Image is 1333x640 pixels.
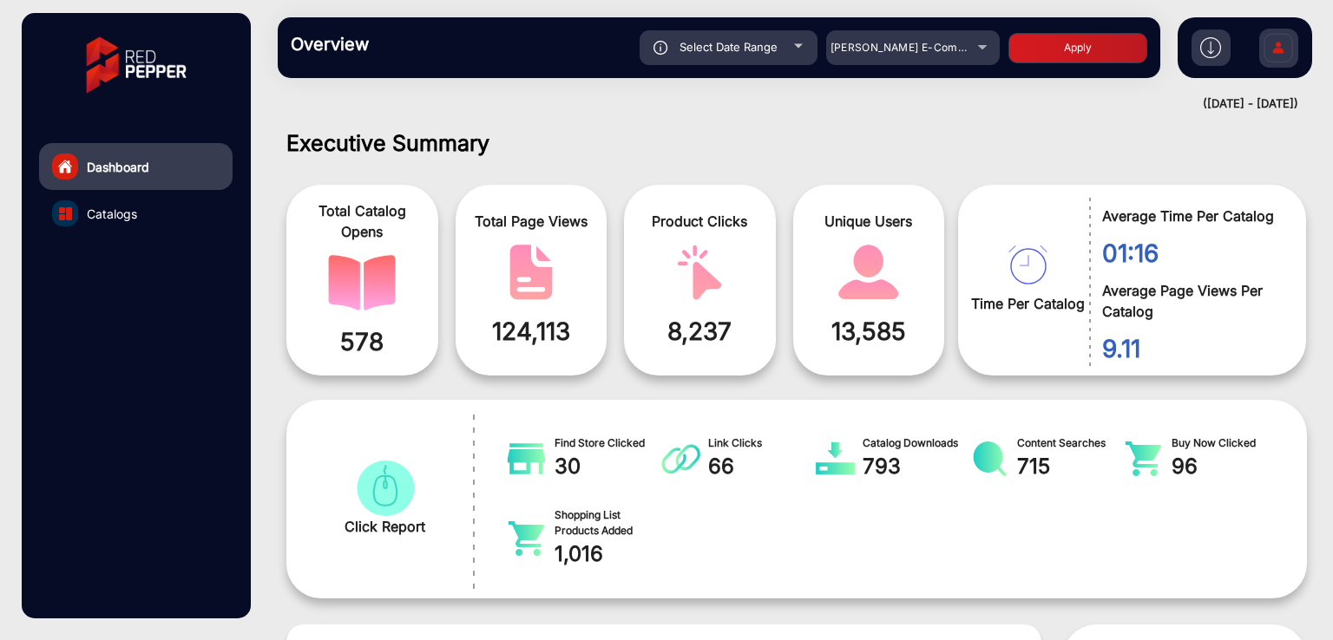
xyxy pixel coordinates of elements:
img: catalog [351,460,419,516]
img: catalog [661,441,700,476]
span: Average Time Per Catalog [1102,206,1280,226]
span: Unique Users [806,211,932,232]
span: 13,585 [806,313,932,349]
button: Apply [1008,33,1147,63]
span: 01:16 [1102,235,1280,271]
span: Link Clicks [708,435,816,451]
img: Sign%20Up.svg [1260,20,1297,81]
span: Catalog Downloads [863,435,970,451]
img: catalog [507,521,546,556]
span: Content Searches [1017,435,1125,451]
img: catalog [835,245,903,300]
img: catalog [507,441,546,476]
span: Buy Now Clicked [1172,435,1279,451]
span: Total Page Views [469,211,594,232]
span: [PERSON_NAME] E-Commerce [831,41,992,54]
img: catalog [59,207,72,220]
img: catalog [328,255,396,310]
img: vmg-logo [74,22,199,108]
span: 66 [708,451,816,482]
h3: Overview [291,34,534,55]
a: Dashboard [39,143,233,190]
span: 8,237 [637,313,763,349]
img: catalog [970,441,1009,476]
span: 578 [299,323,425,360]
span: 96 [1172,451,1279,482]
a: Catalogs [39,190,233,237]
span: Find Store Clicked [555,435,662,451]
span: Shopping List Products Added [555,507,662,539]
span: 30 [555,451,662,482]
h1: Executive Summary [286,130,1307,156]
img: icon [653,41,668,55]
span: 793 [863,451,970,482]
span: Average Page Views Per Catalog [1102,280,1280,322]
span: 9.11 [1102,330,1280,367]
span: 124,113 [469,313,594,349]
div: ([DATE] - [DATE]) [260,95,1298,113]
span: Catalogs [87,205,137,223]
span: Total Catalog Opens [299,200,425,242]
span: Dashboard [87,158,149,176]
img: catalog [666,245,733,300]
img: catalog [497,245,565,300]
img: catalog [1124,441,1163,476]
span: Select Date Range [680,40,778,54]
img: catalog [816,441,855,476]
span: Click Report [345,516,425,537]
span: Product Clicks [637,211,763,232]
img: h2download.svg [1200,37,1221,58]
img: home [57,159,73,174]
span: 715 [1017,451,1125,482]
span: 1,016 [555,539,662,570]
img: catalog [1008,245,1047,284]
